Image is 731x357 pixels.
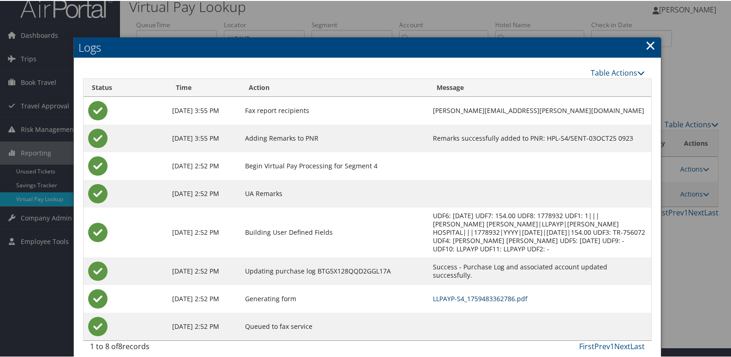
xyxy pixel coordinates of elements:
[90,340,218,356] div: 1 to 8 of records
[168,284,241,312] td: [DATE] 2:52 PM
[433,293,527,302] a: LLPAYP-S4_1759483362786.pdf
[240,96,428,124] td: Fax report recipients
[240,124,428,151] td: Adding Remarks to PNR
[240,312,428,339] td: Queued to fax service
[428,207,651,256] td: UDF6: [DATE] UDF7: 154.00 UDF8: 1778932 UDF1: 1|||[PERSON_NAME] [PERSON_NAME]|LLPAYP|[PERSON_NAME...
[168,96,241,124] td: [DATE] 3:55 PM
[579,340,594,351] a: First
[118,340,122,351] span: 8
[630,340,645,351] a: Last
[591,67,645,77] a: Table Actions
[168,312,241,339] td: [DATE] 2:52 PM
[240,179,428,207] td: UA Remarks
[428,124,651,151] td: Remarks successfully added to PNR: HPL-S4/SENT-03OCT25 0923
[645,35,656,54] a: Close
[168,207,241,256] td: [DATE] 2:52 PM
[240,207,428,256] td: Building User Defined Fields
[168,256,241,284] td: [DATE] 2:52 PM
[240,284,428,312] td: Generating form
[240,256,428,284] td: Updating purchase log BTG5X128QQD2GGL17A
[240,151,428,179] td: Begin Virtual Pay Processing for Segment 4
[428,256,651,284] td: Success - Purchase Log and associated account updated successfully.
[168,151,241,179] td: [DATE] 2:52 PM
[74,36,661,57] h2: Logs
[428,96,651,124] td: [PERSON_NAME][EMAIL_ADDRESS][PERSON_NAME][DOMAIN_NAME]
[610,340,614,351] a: 1
[614,340,630,351] a: Next
[168,179,241,207] td: [DATE] 2:52 PM
[168,124,241,151] td: [DATE] 3:55 PM
[240,78,428,96] th: Action: activate to sort column ascending
[428,78,651,96] th: Message: activate to sort column ascending
[84,78,167,96] th: Status: activate to sort column ascending
[168,78,241,96] th: Time: activate to sort column ascending
[594,340,610,351] a: Prev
